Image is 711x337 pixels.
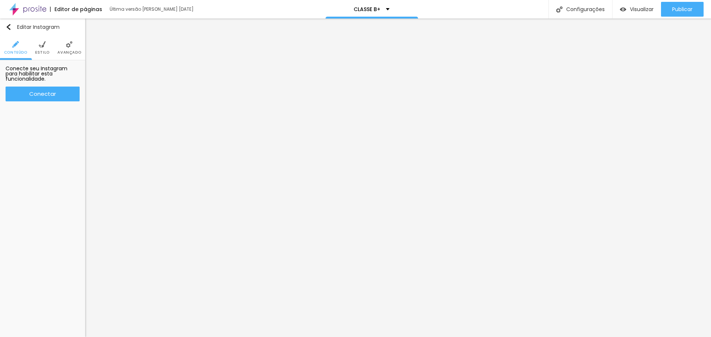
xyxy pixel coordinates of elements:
iframe: Editor [85,18,711,337]
div: Editar Instagram [6,24,60,30]
img: Icone [66,41,73,48]
span: Estilo [35,51,50,54]
button: Visualizar [612,2,661,17]
div: Conectar [29,91,56,97]
button: Conectar [6,87,80,101]
span: Visualizar [630,6,654,12]
img: Icone [39,41,46,48]
img: view-1.svg [620,6,626,13]
h4: Conecte seu Instagram para habilitar esta funcionalidade. [6,66,80,81]
img: Icone [6,24,11,30]
button: Publicar [661,2,704,17]
div: Editor de páginas [50,7,102,12]
span: Publicar [672,6,692,12]
span: Avançado [57,51,81,54]
p: CLASSE B+ [354,7,380,12]
div: Última versão [PERSON_NAME] [DATE] [110,7,195,11]
span: Conteúdo [4,51,27,54]
img: Icone [556,6,563,13]
img: Icone [12,41,19,48]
